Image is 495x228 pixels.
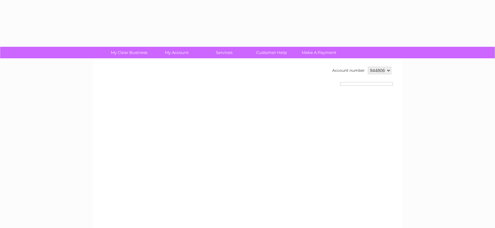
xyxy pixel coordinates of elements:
a: Customer Help [246,47,297,58]
a: My Clear Business [103,47,155,58]
a: My Account [151,47,202,58]
td: Account number [331,65,366,76]
a: Services [198,47,250,58]
a: Make A Payment [293,47,345,58]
